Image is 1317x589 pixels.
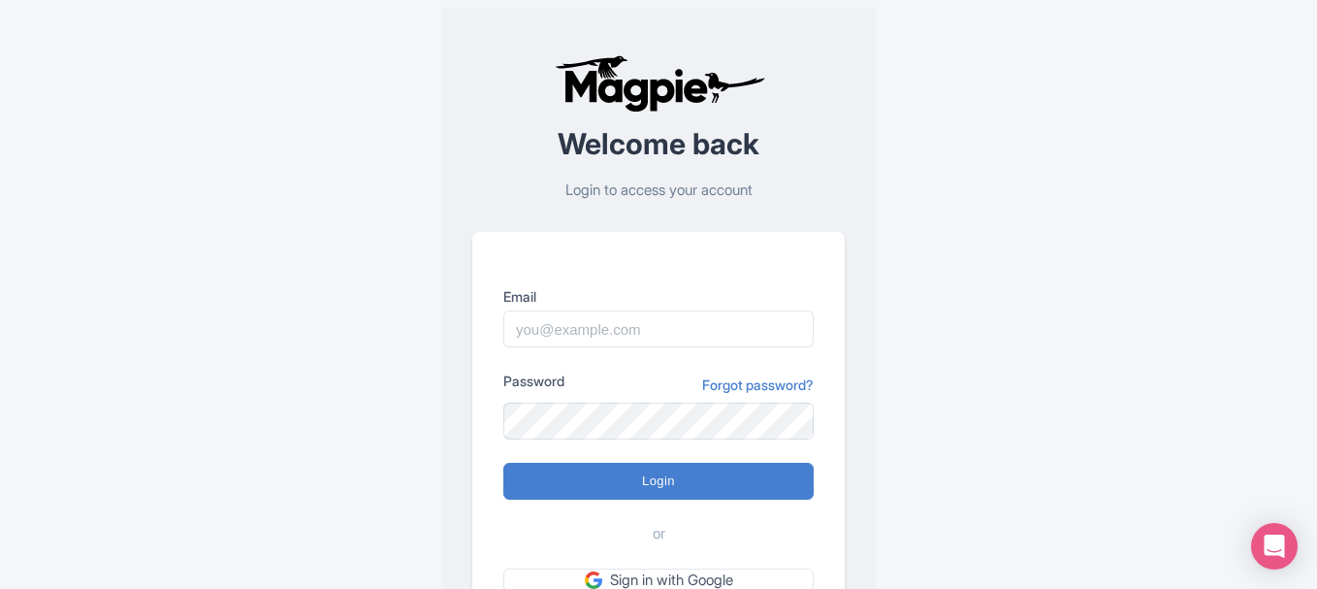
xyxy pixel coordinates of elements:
img: google.svg [585,572,602,589]
p: Login to access your account [472,180,845,202]
h2: Welcome back [472,128,845,160]
label: Email [503,286,814,307]
a: Forgot password? [702,375,814,395]
input: Login [503,463,814,500]
img: logo-ab69f6fb50320c5b225c76a69d11143b.png [550,54,768,113]
input: you@example.com [503,311,814,347]
label: Password [503,371,564,391]
div: Open Intercom Messenger [1251,523,1298,570]
span: or [653,523,665,545]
